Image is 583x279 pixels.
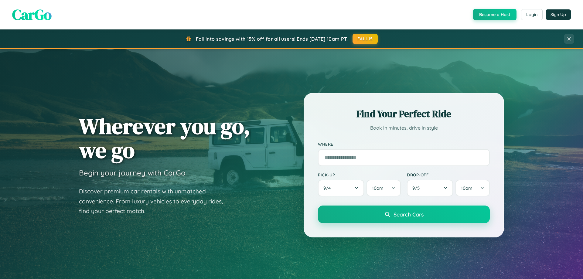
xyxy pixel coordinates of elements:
[372,185,384,191] span: 10am
[196,36,348,42] span: Fall into savings with 15% off for all users! Ends [DATE] 10am PT.
[318,172,401,177] label: Pick-up
[394,211,424,218] span: Search Cars
[318,180,364,196] button: 9/4
[407,172,490,177] label: Drop-off
[318,107,490,121] h2: Find Your Perfect Ride
[461,185,472,191] span: 10am
[521,9,543,20] button: Login
[546,9,571,20] button: Sign Up
[407,180,453,196] button: 9/5
[12,5,52,25] span: CarGo
[318,141,490,147] label: Where
[473,9,517,20] button: Become a Host
[79,186,231,216] p: Discover premium car rentals with unmatched convenience. From luxury vehicles to everyday rides, ...
[318,124,490,132] p: Book in minutes, drive in style
[323,185,334,191] span: 9 / 4
[412,185,423,191] span: 9 / 5
[455,180,490,196] button: 10am
[353,34,378,44] button: FALL15
[367,180,401,196] button: 10am
[318,206,490,223] button: Search Cars
[79,168,186,177] h3: Begin your journey with CarGo
[79,114,250,162] h1: Wherever you go, we go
